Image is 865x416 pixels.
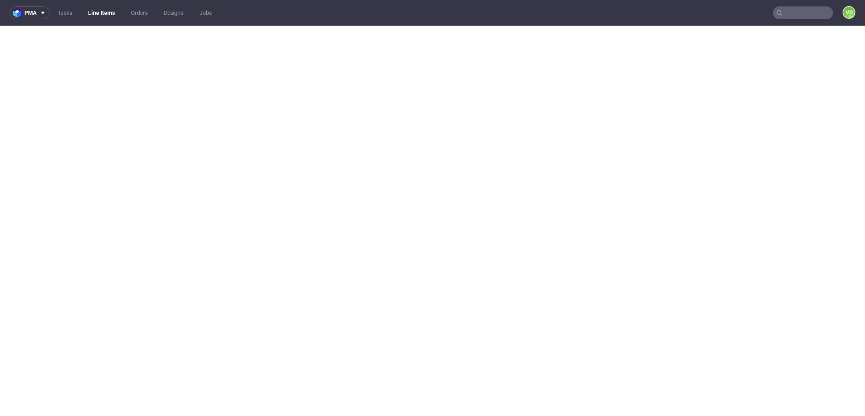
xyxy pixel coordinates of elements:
span: pma [24,10,36,16]
a: Orders [126,6,153,19]
img: logo [13,8,24,18]
a: Designs [159,6,188,19]
a: Tasks [53,6,77,19]
a: Jobs [195,6,217,19]
a: Line Items [83,6,120,19]
figcaption: MS [843,7,855,18]
button: pma [10,6,50,19]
